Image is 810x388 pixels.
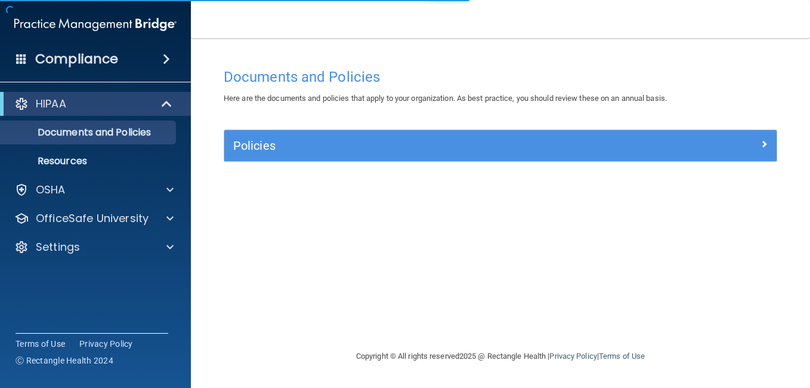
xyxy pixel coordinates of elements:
a: HIPAA [14,97,173,111]
p: Documents and Policies [8,127,171,138]
h4: Documents and Policies [224,69,777,85]
a: Settings [14,240,174,254]
a: Privacy Policy [79,338,133,350]
h5: Policies [233,139,630,152]
p: HIPAA [36,97,66,111]
img: PMB logo [14,13,177,36]
a: Terms of Use [599,352,645,361]
p: OfficeSafe University [36,211,149,226]
span: Ⓒ Rectangle Health 2024 [16,355,113,367]
a: Privacy Policy [549,352,596,361]
a: Terms of Use [16,338,65,350]
a: OSHA [14,183,174,197]
div: Copyright © All rights reserved 2025 @ Rectangle Health | | [283,337,718,375]
p: Resources [8,155,171,167]
p: OSHA [36,183,66,197]
a: OfficeSafe University [14,211,174,226]
a: Policies [233,136,768,155]
p: Settings [36,240,80,254]
h4: Compliance [35,51,118,67]
span: Here are the documents and policies that apply to your organization. As best practice, you should... [224,94,667,103]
